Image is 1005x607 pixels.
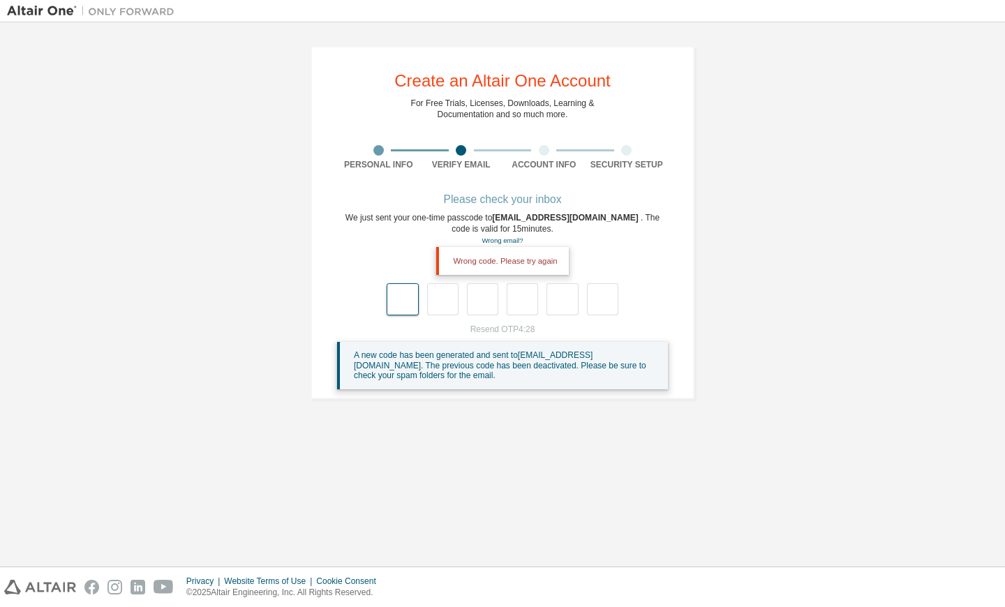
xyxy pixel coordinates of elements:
span: [EMAIL_ADDRESS][DOMAIN_NAME] [492,213,641,223]
a: Go back to the registration form [482,237,523,244]
div: Create an Altair One Account [394,73,611,89]
img: youtube.svg [154,580,174,594]
span: A new code has been generated and sent to [EMAIL_ADDRESS][DOMAIN_NAME] . The previous code has be... [354,350,646,380]
div: Account Info [502,159,586,170]
p: © 2025 Altair Engineering, Inc. All Rights Reserved. [186,587,385,599]
div: Cookie Consent [316,576,384,587]
div: Personal Info [337,159,420,170]
img: Altair One [7,4,181,18]
div: Website Terms of Use [224,576,316,587]
div: For Free Trials, Licenses, Downloads, Learning & Documentation and so much more. [411,98,595,120]
img: facebook.svg [84,580,99,594]
img: altair_logo.svg [4,580,76,594]
div: Please check your inbox [337,195,668,204]
div: Verify Email [420,159,503,170]
div: Security Setup [586,159,669,170]
img: linkedin.svg [131,580,145,594]
div: Wrong code. Please try again [436,247,568,275]
div: Privacy [186,576,224,587]
img: instagram.svg [107,580,122,594]
div: We just sent your one-time passcode to . The code is valid for 15 minutes. [337,212,668,246]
